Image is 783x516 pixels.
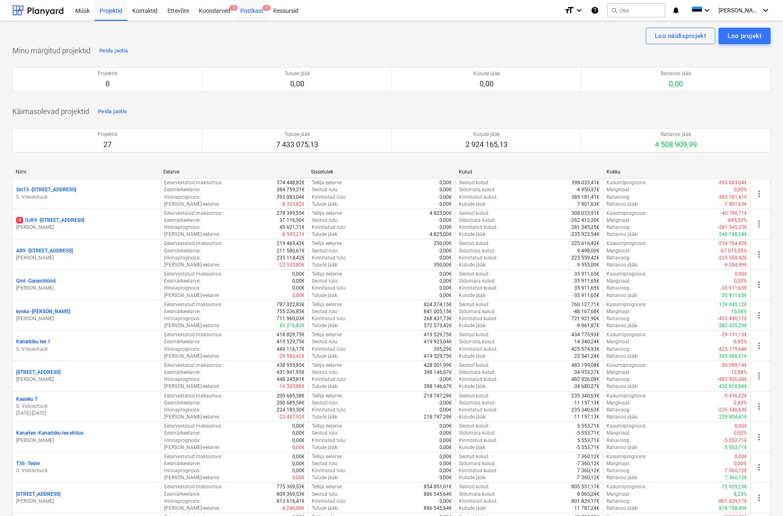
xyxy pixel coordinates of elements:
[277,301,305,308] p: 787 322,83€
[459,338,496,345] p: Sidumata kulud :
[164,369,201,376] p: Eesmärkeelarve :
[466,140,508,150] p: 2 924 165,13
[573,278,599,285] p: -35 911,65€
[571,210,599,217] p: 308 033,91€
[735,271,747,278] p: 0,00€
[606,179,647,186] p: Kasumiprognoos :
[16,403,157,410] p: S. Voloschuck
[606,308,630,315] p: Marginaal :
[16,437,157,444] p: [PERSON_NAME]
[733,338,747,345] p: -6,95%
[312,278,339,285] p: Seotud tulu :
[459,292,487,299] p: Kulude jääk :
[312,308,339,315] p: Seotud tulu :
[606,169,747,175] div: Kokku
[16,247,73,254] p: AR9 - [STREET_ADDRESS]
[312,301,343,308] p: Tellija eelarve :
[16,338,50,345] p: Kanarbiku tee 1
[312,322,339,329] p: Tulude jääk :
[311,169,452,175] div: Sissetulek
[754,371,764,381] span: more_vert
[571,362,599,369] p: 483 199,08€
[16,285,157,292] p: [PERSON_NAME]
[277,331,305,338] p: 418 829,75€
[439,247,452,254] p: 0,00€
[606,210,647,217] p: Kasumiprognoos :
[16,315,157,322] p: [PERSON_NAME]
[16,217,84,224] p: OJK9 - [STREET_ADDRESS]
[459,240,489,247] p: Seotud kulud :
[719,7,760,14] span: [PERSON_NAME]
[722,292,747,299] p: 35 911,65€
[98,140,117,150] p: 27
[312,186,339,193] p: Seotud tulu :
[459,301,489,308] p: Seotud kulud :
[12,46,91,56] p: Minu märgitud projektid
[16,410,157,417] p: [DATE] - [DATE]
[312,254,346,262] p: Kinnitatud tulu :
[723,262,747,269] p: -9 204,99€
[571,254,599,262] p: 225 559,42€
[439,292,452,299] p: 0,00€
[754,219,764,229] span: more_vert
[459,271,489,278] p: Seotud kulud :
[459,262,487,269] p: Kulude jääk :
[164,285,201,292] p: Hinnaprognoos :
[276,140,318,150] p: 7 433 075,13
[430,210,452,217] p: 4 825,00€
[292,278,305,285] p: 0,00€
[754,493,764,503] span: more_vert
[434,240,452,247] p: 350,00€
[606,315,630,322] p: Rahavoog :
[721,210,747,217] p: -40 796,71€
[164,301,222,308] p: Eelarvestatud maksumus :
[606,247,630,254] p: Marginaal :
[276,131,318,138] p: Tulude jääk
[16,308,70,315] p: kynka - [PERSON_NAME]
[164,308,201,315] p: Eesmärkeelarve :
[439,186,452,193] p: 0,00€
[439,194,452,201] p: 0,00€
[16,467,157,474] p: S. Voloschuck
[312,210,343,217] p: Tellija eelarve :
[731,308,747,315] p: 15,34%
[16,217,23,224] span: 4
[754,189,764,199] span: more_vert
[16,491,157,505] div: [STREET_ADDRESS][PERSON_NAME]
[164,271,222,278] p: Eelarvestatud maksumus :
[229,5,238,11] span: 9
[278,262,305,269] p: -23 533,80€
[16,278,56,285] p: Grnt - Garantiitööd
[721,285,747,292] p: -35 911,65€
[277,186,305,193] p: 384 759,21€
[163,169,304,175] div: Eelarve
[571,194,599,201] p: 385 181,41€
[312,194,346,201] p: Kinnitatud tulu :
[164,194,201,201] p: Hinnaprognoos :
[606,322,638,329] p: Rahavoo jääk :
[571,331,599,338] p: 434 775,93€
[459,210,489,217] p: Seotud kulud :
[292,271,305,278] p: 0,00€
[430,231,452,238] p: 4 825,00€
[16,346,157,353] p: S. Voloschuck
[719,231,747,238] p: 240 748,54€
[459,308,496,315] p: Sidumata kulud :
[606,346,630,353] p: Rahavoog :
[16,254,157,262] p: [PERSON_NAME]
[16,224,157,231] p: [PERSON_NAME]
[97,44,130,57] button: Peida jaotis
[574,5,584,15] i: keyboard_arrow_down
[277,338,305,345] p: 419 529,75€
[606,292,638,299] p: Rahavoo jääk :
[761,5,771,15] i: keyboard_arrow_down
[606,285,630,292] p: Rahavoog :
[16,491,60,498] p: [STREET_ADDRESS]
[459,224,497,231] p: Kinnitatud kulud :
[459,247,496,254] p: Sidumata kulud :
[12,107,89,117] p: Käimasolevad projektid
[606,194,630,201] p: Rahavoog :
[16,169,157,175] div: Nimi
[312,315,346,322] p: Kinnitatud tulu :
[277,315,305,322] p: 711 960,03€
